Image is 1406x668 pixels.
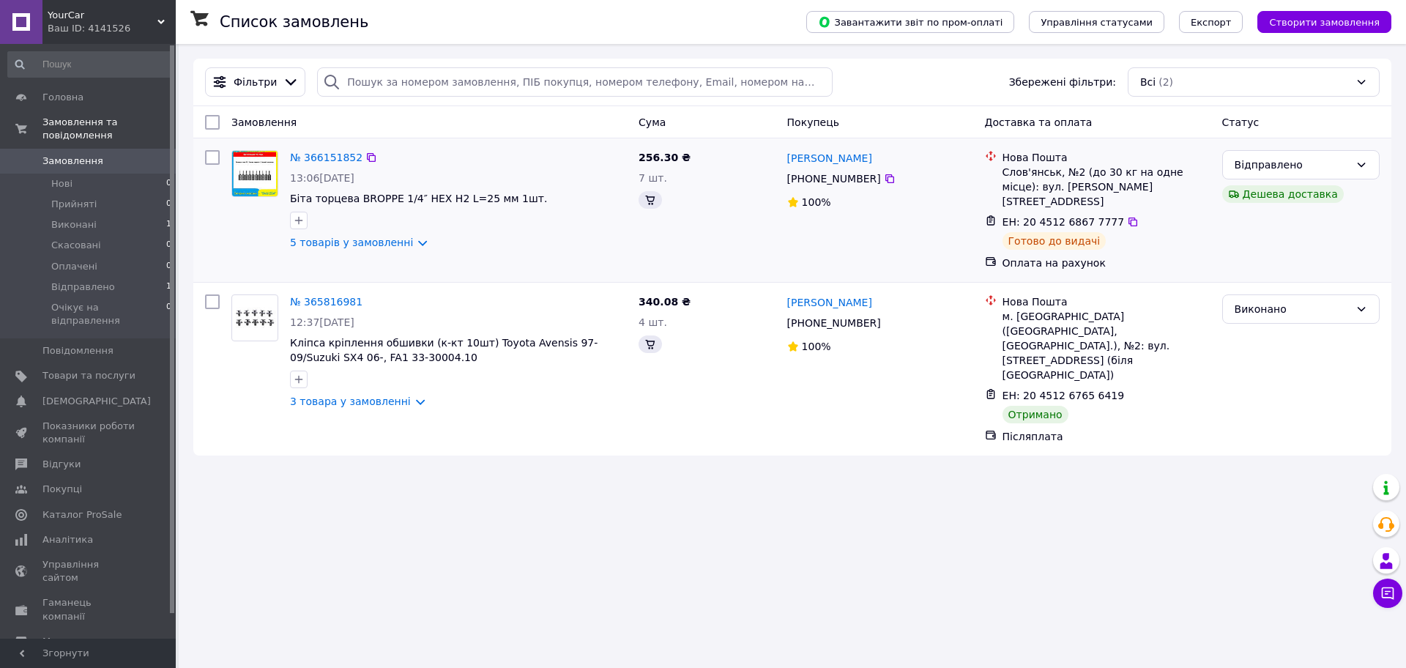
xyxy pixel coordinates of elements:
[1003,309,1210,382] div: м. [GEOGRAPHIC_DATA] ([GEOGRAPHIC_DATA], [GEOGRAPHIC_DATA].), №2: вул. [STREET_ADDRESS] (біля [GE...
[639,116,666,128] span: Cума
[290,152,362,163] a: № 366151852
[1222,185,1344,203] div: Дешева доставка
[51,260,97,273] span: Оплачені
[166,198,171,211] span: 0
[787,151,872,166] a: [PERSON_NAME]
[42,508,122,522] span: Каталог ProSale
[166,281,171,294] span: 1
[1222,116,1260,128] span: Статус
[784,313,884,333] div: [PHONE_NUMBER]
[784,168,884,189] div: [PHONE_NUMBER]
[317,67,833,97] input: Пошук за номером замовлення, ПІБ покупця, номером телефону, Email, номером накладної
[290,316,354,328] span: 12:37[DATE]
[1140,75,1156,89] span: Всі
[290,172,354,184] span: 13:06[DATE]
[639,152,691,163] span: 256.30 ₴
[1003,165,1210,209] div: Слов'янськ, №2 (до 30 кг на одне місце): вул. [PERSON_NAME][STREET_ADDRESS]
[166,260,171,273] span: 0
[42,344,114,357] span: Повідомлення
[166,218,171,231] span: 1
[51,218,97,231] span: Виконані
[1373,579,1402,608] button: Чат з покупцем
[231,294,278,341] a: Фото товару
[7,51,173,78] input: Пошук
[51,301,166,327] span: Очікує на відправлення
[42,458,81,471] span: Відгуки
[232,303,278,333] img: Фото товару
[51,239,101,252] span: Скасовані
[166,239,171,252] span: 0
[231,116,297,128] span: Замовлення
[290,193,547,204] a: Біта торцева BROPPE 1/4″ HEX H2 L=25 мм 1шт.
[1003,390,1125,401] span: ЕН: 20 4512 6765 6419
[1003,216,1125,228] span: ЕН: 20 4512 6867 7777
[42,483,82,496] span: Покупці
[42,596,135,623] span: Гаманець компанії
[639,296,691,308] span: 340.08 ₴
[818,15,1003,29] span: Завантажити звіт по пром-оплаті
[1003,256,1210,270] div: Оплата на рахунок
[1191,17,1232,28] span: Експорт
[42,91,83,104] span: Головна
[42,420,135,446] span: Показники роботи компанії
[802,196,831,208] span: 100%
[1003,150,1210,165] div: Нова Пошта
[1029,11,1164,33] button: Управління статусами
[1257,11,1391,33] button: Створити замовлення
[48,22,176,35] div: Ваш ID: 4141526
[290,396,411,407] a: 3 товара у замовленні
[802,341,831,352] span: 100%
[1235,157,1350,173] div: Відправлено
[1003,232,1106,250] div: Готово до видачі
[1009,75,1116,89] span: Збережені фільтри:
[1235,301,1350,317] div: Виконано
[1041,17,1153,28] span: Управління статусами
[51,198,97,211] span: Прийняті
[290,296,362,308] a: № 365816981
[42,558,135,584] span: Управління сайтом
[51,281,115,294] span: Відправлено
[1269,17,1380,28] span: Створити замовлення
[1003,429,1210,444] div: Післяплата
[806,11,1014,33] button: Завантажити звіт по пром-оплаті
[42,155,103,168] span: Замовлення
[48,9,157,22] span: YourCar
[232,151,278,196] img: Фото товару
[985,116,1093,128] span: Доставка та оплата
[1158,76,1173,88] span: (2)
[639,316,667,328] span: 4 шт.
[42,116,176,142] span: Замовлення та повідомлення
[639,172,667,184] span: 7 шт.
[42,395,151,408] span: [DEMOGRAPHIC_DATA]
[231,150,278,197] a: Фото товару
[290,237,413,248] a: 5 товарів у замовленні
[234,75,277,89] span: Фільтри
[1003,294,1210,309] div: Нова Пошта
[220,13,368,31] h1: Список замовлень
[787,295,872,310] a: [PERSON_NAME]
[166,177,171,190] span: 0
[42,635,80,648] span: Маркет
[1003,406,1068,423] div: Отримано
[1179,11,1243,33] button: Експорт
[290,337,598,363] a: Кліпса кріплення обшивки (к-кт 10шт) Toyota Avensis 97-09/Suzuki SX4 06-, FA1 33-30004.10
[166,301,171,327] span: 0
[42,533,93,546] span: Аналітика
[787,116,839,128] span: Покупець
[1243,15,1391,27] a: Створити замовлення
[42,369,135,382] span: Товари та послуги
[51,177,72,190] span: Нові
